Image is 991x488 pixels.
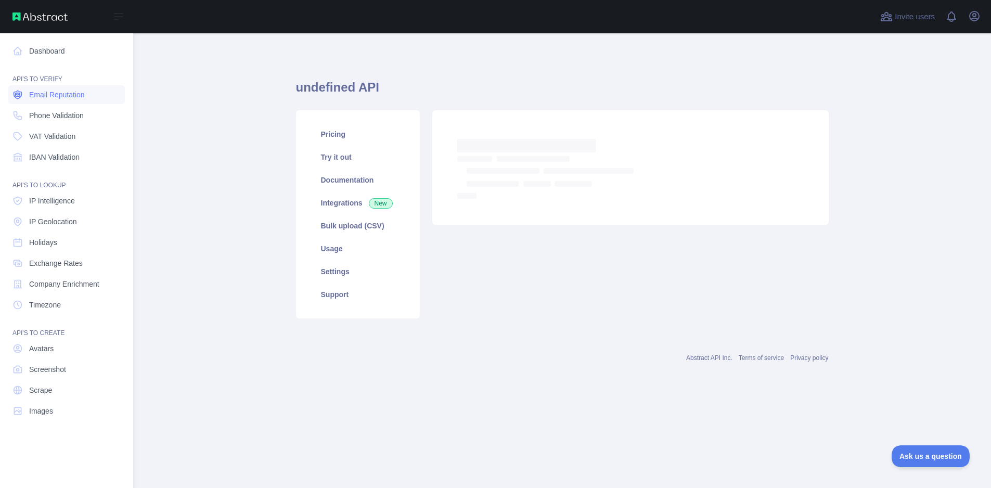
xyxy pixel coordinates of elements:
span: Avatars [29,343,54,354]
a: Holidays [8,233,125,252]
span: Phone Validation [29,110,84,121]
a: Documentation [308,169,407,191]
span: Screenshot [29,364,66,375]
a: Timezone [8,296,125,314]
a: Screenshot [8,360,125,379]
span: Holidays [29,237,57,248]
a: Abstract API Inc. [686,354,732,362]
span: VAT Validation [29,131,75,142]
a: VAT Validation [8,127,125,146]
div: API'S TO LOOKUP [8,169,125,189]
a: Company Enrichment [8,275,125,293]
a: Settings [308,260,407,283]
a: Pricing [308,123,407,146]
div: API'S TO VERIFY [8,62,125,83]
span: Company Enrichment [29,279,99,289]
span: Exchange Rates [29,258,83,268]
a: Privacy policy [790,354,828,362]
a: Integrations New [308,191,407,214]
span: IP Geolocation [29,216,77,227]
a: Images [8,402,125,420]
a: IP Geolocation [8,212,125,231]
a: IP Intelligence [8,191,125,210]
span: Timezone [29,300,61,310]
a: IBAN Validation [8,148,125,166]
a: Email Reputation [8,85,125,104]
a: Try it out [308,146,407,169]
a: Exchange Rates [8,254,125,273]
h1: undefined API [296,79,829,104]
iframe: Toggle Customer Support [892,445,970,467]
a: Usage [308,237,407,260]
a: Bulk upload (CSV) [308,214,407,237]
a: Dashboard [8,42,125,60]
img: Abstract API [12,12,68,21]
span: New [369,198,393,209]
button: Invite users [878,8,937,25]
span: Invite users [895,11,935,23]
a: Support [308,283,407,306]
a: Avatars [8,339,125,358]
span: Scrape [29,385,52,395]
a: Phone Validation [8,106,125,125]
a: Terms of service [739,354,784,362]
span: IP Intelligence [29,196,75,206]
span: Images [29,406,53,416]
a: Scrape [8,381,125,400]
span: IBAN Validation [29,152,80,162]
div: API'S TO CREATE [8,316,125,337]
span: Email Reputation [29,89,85,100]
